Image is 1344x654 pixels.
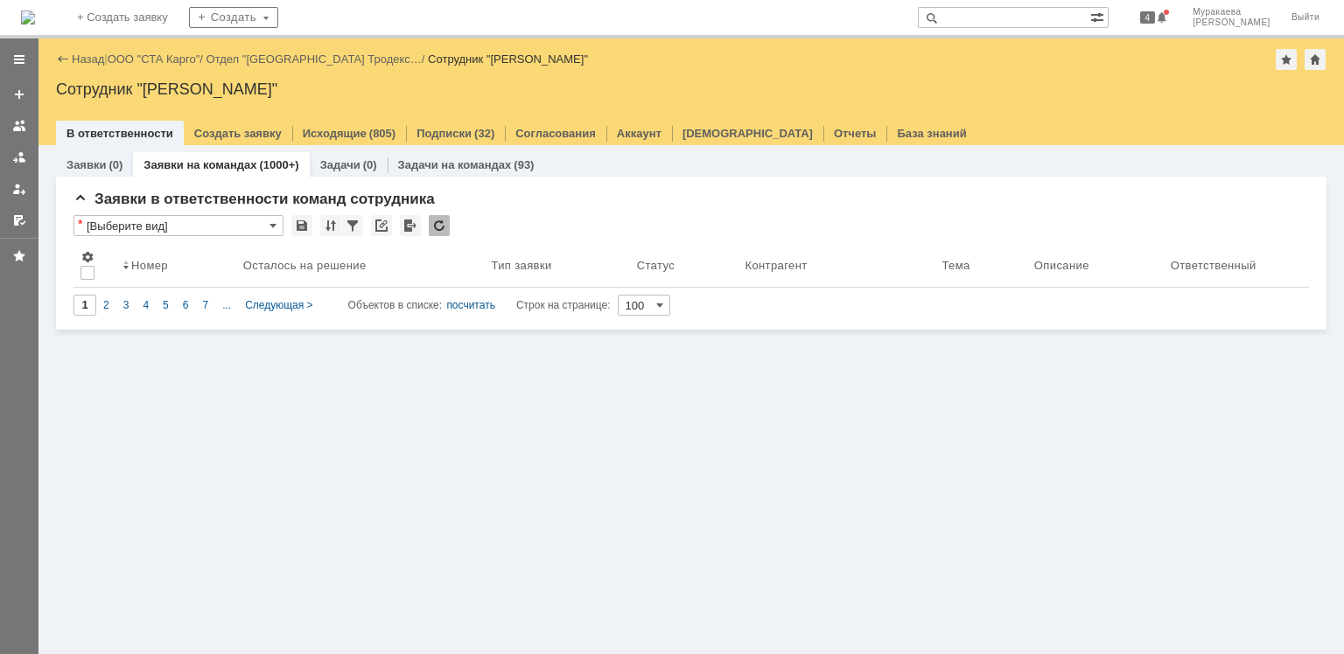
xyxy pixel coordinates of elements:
div: Тема [941,259,969,272]
th: Контрагент [738,243,934,288]
div: Сортировка... [320,215,341,236]
a: Заявки в моей ответственности [5,143,33,171]
div: Статус [637,259,675,272]
img: logo [21,10,35,24]
span: 4 [1140,11,1156,24]
span: 3 [123,299,129,311]
a: Создать заявку [5,80,33,108]
a: База знаний [897,127,966,140]
div: Сотрудник "[PERSON_NAME]" [428,52,588,66]
span: 4 [143,299,149,311]
a: Задачи [320,158,360,171]
th: Номер [115,243,236,288]
th: Тема [934,243,1026,288]
div: (93) [514,158,534,171]
span: 2 [103,299,109,311]
a: Задачи на командах [398,158,512,171]
div: | [104,52,107,65]
span: Настройки [80,250,94,264]
a: Аккаунт [617,127,661,140]
a: Исходящие [303,127,367,140]
th: Осталось на решение [236,243,485,288]
span: Объектов в списке: [348,299,442,311]
span: Муракаева [1193,7,1270,17]
a: Подписки [416,127,472,140]
a: Назад [72,52,104,66]
span: 6 [183,299,189,311]
a: В ответственности [66,127,173,140]
th: Статус [630,243,738,288]
div: Осталось на решение [243,259,367,272]
div: / [108,52,206,66]
span: ... [222,299,231,311]
div: Описание [1034,259,1089,272]
div: Сотрудник "[PERSON_NAME]" [56,80,1326,98]
div: Фильтрация... [342,215,363,236]
div: (0) [108,158,122,171]
div: Ответственный [1171,259,1256,272]
div: Тип заявки [491,259,551,272]
a: Заявки на командах [143,158,256,171]
div: Контрагент [745,259,810,272]
div: (32) [474,127,494,140]
div: (0) [363,158,377,171]
span: Следующая > [245,299,312,311]
div: Скопировать ссылку на список [371,215,392,236]
div: Сохранить вид [291,215,312,236]
span: [PERSON_NAME] [1193,17,1270,28]
div: Сделать домашней страницей [1305,49,1326,70]
i: Строк на странице: [348,295,611,316]
a: Перейти на домашнюю страницу [21,10,35,24]
div: / [206,52,429,66]
span: Расширенный поиск [1090,8,1108,24]
a: Мои заявки [5,175,33,203]
a: [DEMOGRAPHIC_DATA] [682,127,813,140]
div: Номер [131,259,168,272]
a: Согласования [515,127,596,140]
div: (1000+) [259,158,298,171]
span: 5 [163,299,169,311]
a: Отчеты [834,127,877,140]
div: Обновлять список [429,215,450,236]
div: Настройки списка отличаются от сохраненных в виде [78,218,82,230]
a: Создать заявку [194,127,282,140]
a: Мои согласования [5,206,33,234]
div: посчитать [446,295,495,316]
div: Добавить в избранное [1276,49,1297,70]
div: Создать [189,7,278,28]
a: Заявки на командах [5,112,33,140]
th: Тип заявки [484,243,629,288]
div: (805) [369,127,395,140]
a: Заявки [66,158,106,171]
span: 7 [202,299,208,311]
a: ООО "СТА Карго" [108,52,200,66]
a: Отдел "[GEOGRAPHIC_DATA] Тродекс… [206,52,422,66]
div: Экспорт списка [400,215,421,236]
span: Заявки в ответственности команд сотрудника [73,191,435,207]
